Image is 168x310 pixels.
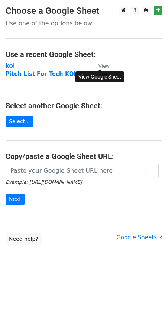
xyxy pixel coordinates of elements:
[91,63,110,69] a: View
[6,6,162,16] h3: Choose a Google Sheet
[6,194,25,205] input: Next
[6,71,77,77] a: Pitch List For Tech KOL
[6,19,162,27] p: Use one of the options below...
[75,71,124,82] div: View Google Sheet
[6,233,42,245] a: Need help?
[6,50,162,59] h4: Use a recent Google Sheet:
[6,164,159,178] input: Paste your Google Sheet URL here
[6,152,162,161] h4: Copy/paste a Google Sheet URL:
[6,116,33,127] a: Select...
[6,63,15,69] a: kol
[116,234,162,241] a: Google Sheets
[6,101,162,110] h4: Select another Google Sheet:
[6,179,82,185] small: Example: [URL][DOMAIN_NAME]
[98,63,110,69] small: View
